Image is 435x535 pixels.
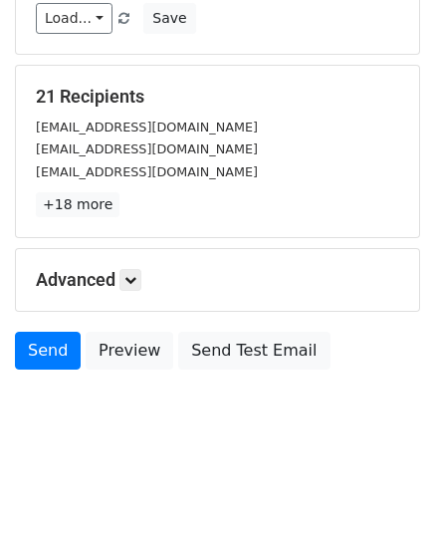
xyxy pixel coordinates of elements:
[178,332,329,370] a: Send Test Email
[86,332,173,370] a: Preview
[36,3,112,34] a: Load...
[143,3,195,34] button: Save
[36,164,258,179] small: [EMAIL_ADDRESS][DOMAIN_NAME]
[335,439,435,535] iframe: Chat Widget
[36,86,399,108] h5: 21 Recipients
[15,332,81,370] a: Send
[36,192,119,217] a: +18 more
[335,439,435,535] div: Tiện ích trò chuyện
[36,120,258,134] small: [EMAIL_ADDRESS][DOMAIN_NAME]
[36,269,399,291] h5: Advanced
[36,141,258,156] small: [EMAIL_ADDRESS][DOMAIN_NAME]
